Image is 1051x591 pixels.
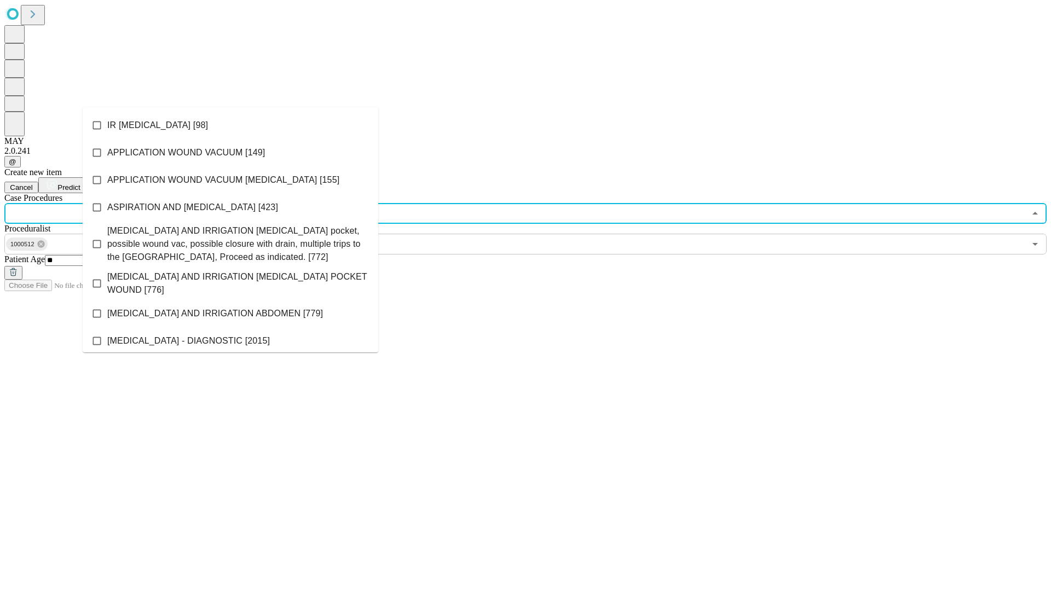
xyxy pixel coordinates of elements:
span: IR [MEDICAL_DATA] [98] [107,119,208,132]
span: Scheduled Procedure [4,193,62,202]
span: ASPIRATION AND [MEDICAL_DATA] [423] [107,201,278,214]
span: Proceduralist [4,224,50,233]
span: Create new item [4,167,62,177]
button: Predict [38,177,89,193]
span: @ [9,158,16,166]
span: APPLICATION WOUND VACUUM [149] [107,146,265,159]
span: Predict [57,183,80,192]
span: Cancel [10,183,33,192]
span: [MEDICAL_DATA] AND IRRIGATION ABDOMEN [779] [107,307,323,320]
span: [MEDICAL_DATA] AND IRRIGATION [MEDICAL_DATA] pocket, possible wound vac, possible closure with dr... [107,224,369,264]
div: 2.0.241 [4,146,1047,156]
span: APPLICATION WOUND VACUUM [MEDICAL_DATA] [155] [107,173,339,187]
div: 1000512 [6,237,48,251]
span: 1000512 [6,238,39,251]
button: Close [1027,206,1043,221]
span: [MEDICAL_DATA] - DIAGNOSTIC [2015] [107,334,270,347]
span: [MEDICAL_DATA] AND IRRIGATION [MEDICAL_DATA] POCKET WOUND [776] [107,270,369,297]
button: Cancel [4,182,38,193]
button: @ [4,156,21,167]
button: Open [1027,236,1043,252]
div: MAY [4,136,1047,146]
span: Patient Age [4,254,45,264]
